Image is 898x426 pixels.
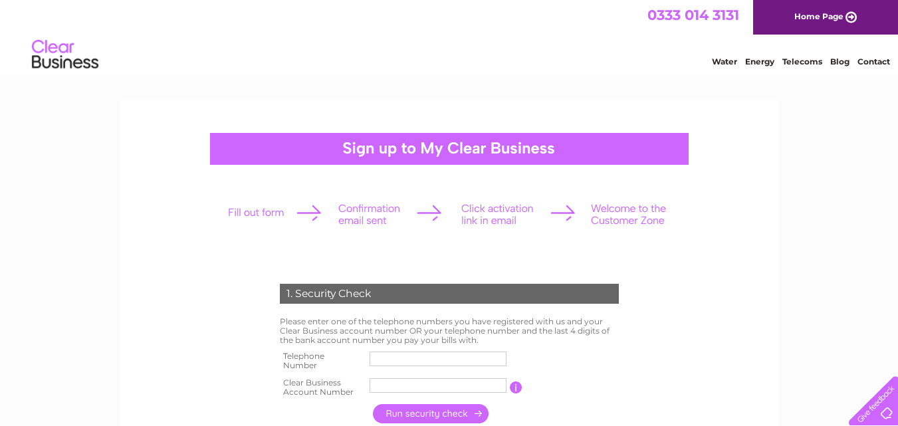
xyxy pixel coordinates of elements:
[277,314,622,348] td: Please enter one of the telephone numbers you have registered with us and your Clear Business acc...
[647,7,739,23] a: 0333 014 3131
[277,374,367,401] th: Clear Business Account Number
[277,348,367,374] th: Telephone Number
[136,7,764,64] div: Clear Business is a trading name of Verastar Limited (registered in [GEOGRAPHIC_DATA] No. 3667643...
[31,35,99,75] img: logo.png
[857,56,890,66] a: Contact
[830,56,849,66] a: Blog
[712,56,737,66] a: Water
[782,56,822,66] a: Telecoms
[745,56,774,66] a: Energy
[510,381,522,393] input: Information
[280,284,619,304] div: 1. Security Check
